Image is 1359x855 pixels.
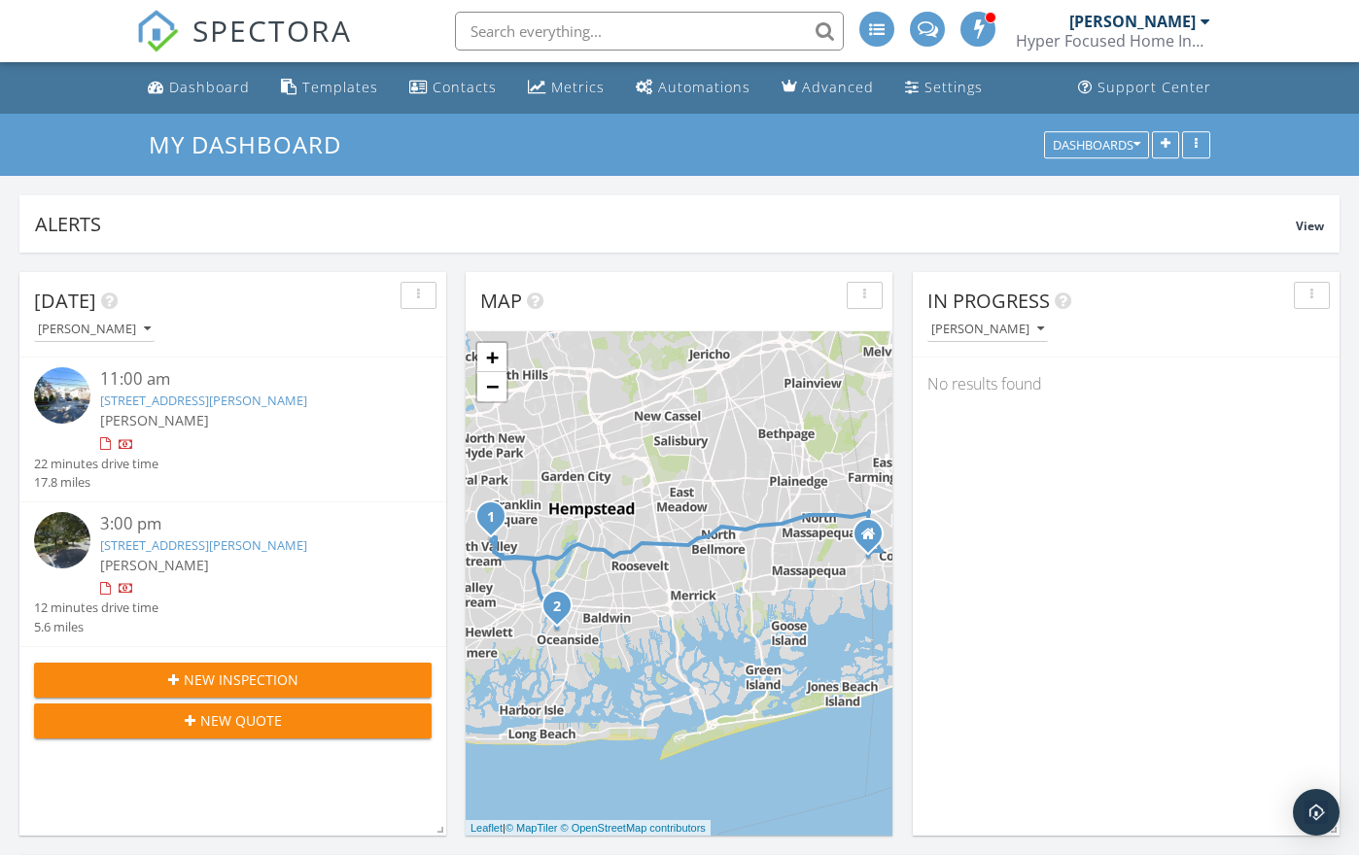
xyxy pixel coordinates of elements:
div: 2691 Terrell Ave, Oceanside, NY 11572 [557,605,569,617]
i: 1 [487,511,495,525]
a: Dashboard [140,70,258,106]
button: New Quote [34,703,432,738]
button: [PERSON_NAME] [34,317,155,343]
div: Settings [924,78,983,96]
img: The Best Home Inspection Software - Spectora [136,10,179,52]
a: Zoom out [477,372,506,401]
div: Alerts [35,211,1296,237]
span: [PERSON_NAME] [100,556,209,574]
span: New Inspection [184,669,298,690]
span: Map [480,288,522,314]
span: [DATE] [34,288,96,314]
a: Leaflet [470,822,503,834]
span: View [1296,218,1324,234]
div: 5.6 miles [34,618,158,636]
a: Contacts [401,70,505,106]
a: Metrics [520,70,612,106]
div: 8 E Willow St, Massapequa NY 11758 [868,533,880,545]
div: [PERSON_NAME] [38,323,151,336]
div: Metrics [551,78,605,96]
i: 2 [553,600,561,614]
a: Zoom in [477,343,506,372]
a: [STREET_ADDRESS][PERSON_NAME] [100,536,307,554]
a: My Dashboard [149,128,358,160]
span: New Quote [200,710,282,731]
div: [PERSON_NAME] [1069,12,1196,31]
a: Advanced [774,70,882,106]
a: SPECTORA [136,26,352,67]
div: | [466,820,711,837]
a: 11:00 am [STREET_ADDRESS][PERSON_NAME] [PERSON_NAME] 22 minutes drive time 17.8 miles [34,367,432,492]
div: [PERSON_NAME] [931,323,1044,336]
div: Advanced [802,78,874,96]
div: Automations [658,78,750,96]
a: © OpenStreetMap contributors [561,822,706,834]
a: Support Center [1070,70,1219,106]
div: Templates [302,78,378,96]
div: Contacts [433,78,497,96]
input: Search everything... [455,12,844,51]
span: SPECTORA [192,10,352,51]
a: [STREET_ADDRESS][PERSON_NAME] [100,392,307,409]
div: 3:00 pm [100,512,399,536]
div: 12 minutes drive time [34,598,158,617]
div: 11:00 am [100,367,399,392]
div: Open Intercom Messenger [1293,789,1340,836]
img: streetview [34,367,90,424]
a: 3:00 pm [STREET_ADDRESS][PERSON_NAME] [PERSON_NAME] 12 minutes drive time 5.6 miles [34,512,432,636]
button: Dashboards [1044,131,1149,158]
a: Settings [897,70,991,106]
div: 548 Keller Ave, Elmont, NY 11003 [491,516,503,528]
div: Hyper Focused Home Inspections [1016,31,1210,51]
span: [PERSON_NAME] [100,411,209,429]
div: Support Center [1098,78,1211,96]
button: New Inspection [34,663,432,698]
div: Dashboards [1053,138,1140,152]
div: 22 minutes drive time [34,455,158,473]
a: Automations (Advanced) [628,70,758,106]
img: streetview [34,512,90,568]
a: © MapTiler [505,822,558,834]
span: In Progress [927,288,1050,314]
div: Dashboard [169,78,250,96]
div: 17.8 miles [34,473,158,492]
a: Templates [273,70,386,106]
div: No results found [913,358,1340,410]
button: [PERSON_NAME] [927,317,1048,343]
